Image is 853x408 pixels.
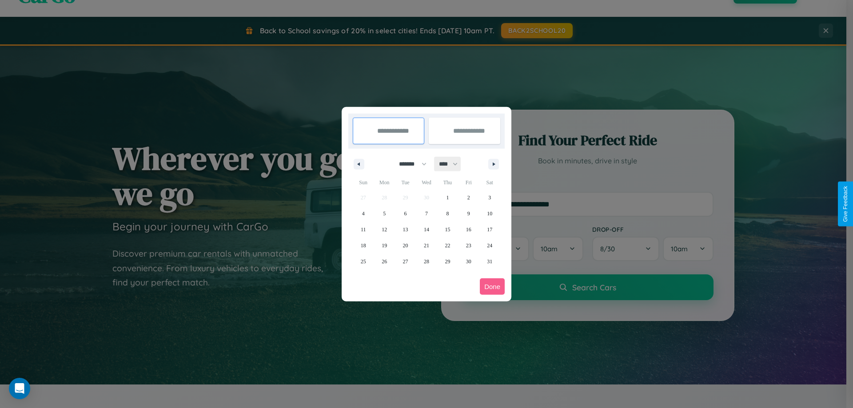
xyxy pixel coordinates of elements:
[416,254,437,269] button: 28
[416,175,437,190] span: Wed
[437,254,458,269] button: 29
[446,190,449,206] span: 1
[403,222,408,238] span: 13
[458,254,479,269] button: 30
[424,254,429,269] span: 28
[467,190,470,206] span: 2
[487,222,492,238] span: 17
[374,238,395,254] button: 19
[416,206,437,222] button: 7
[466,238,471,254] span: 23
[479,175,500,190] span: Sat
[361,238,366,254] span: 18
[445,238,450,254] span: 22
[842,186,849,222] div: Give Feedback
[487,238,492,254] span: 24
[374,254,395,269] button: 26
[466,222,471,238] span: 16
[382,238,387,254] span: 19
[382,222,387,238] span: 12
[374,206,395,222] button: 5
[487,254,492,269] span: 31
[479,238,500,254] button: 24
[424,238,429,254] span: 21
[395,222,416,238] button: 13
[479,222,500,238] button: 17
[480,278,505,295] button: Done
[416,238,437,254] button: 21
[425,206,428,222] span: 7
[479,190,500,206] button: 3
[479,254,500,269] button: 31
[362,206,365,222] span: 4
[404,206,407,222] span: 6
[437,190,458,206] button: 1
[395,175,416,190] span: Tue
[403,254,408,269] span: 27
[395,206,416,222] button: 6
[403,238,408,254] span: 20
[445,222,450,238] span: 15
[458,175,479,190] span: Fri
[395,238,416,254] button: 20
[437,222,458,238] button: 15
[479,206,500,222] button: 10
[416,222,437,238] button: 14
[437,238,458,254] button: 22
[458,238,479,254] button: 23
[487,206,492,222] span: 10
[466,254,471,269] span: 30
[424,222,429,238] span: 14
[361,222,366,238] span: 11
[353,206,374,222] button: 4
[383,206,386,222] span: 5
[374,175,395,190] span: Mon
[353,222,374,238] button: 11
[382,254,387,269] span: 26
[458,222,479,238] button: 16
[353,238,374,254] button: 18
[361,254,366,269] span: 25
[488,190,491,206] span: 3
[353,254,374,269] button: 25
[437,175,458,190] span: Thu
[9,378,30,399] div: Open Intercom Messenger
[446,206,449,222] span: 8
[467,206,470,222] span: 9
[445,254,450,269] span: 29
[458,206,479,222] button: 9
[437,206,458,222] button: 8
[458,190,479,206] button: 2
[395,254,416,269] button: 27
[353,175,374,190] span: Sun
[374,222,395,238] button: 12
